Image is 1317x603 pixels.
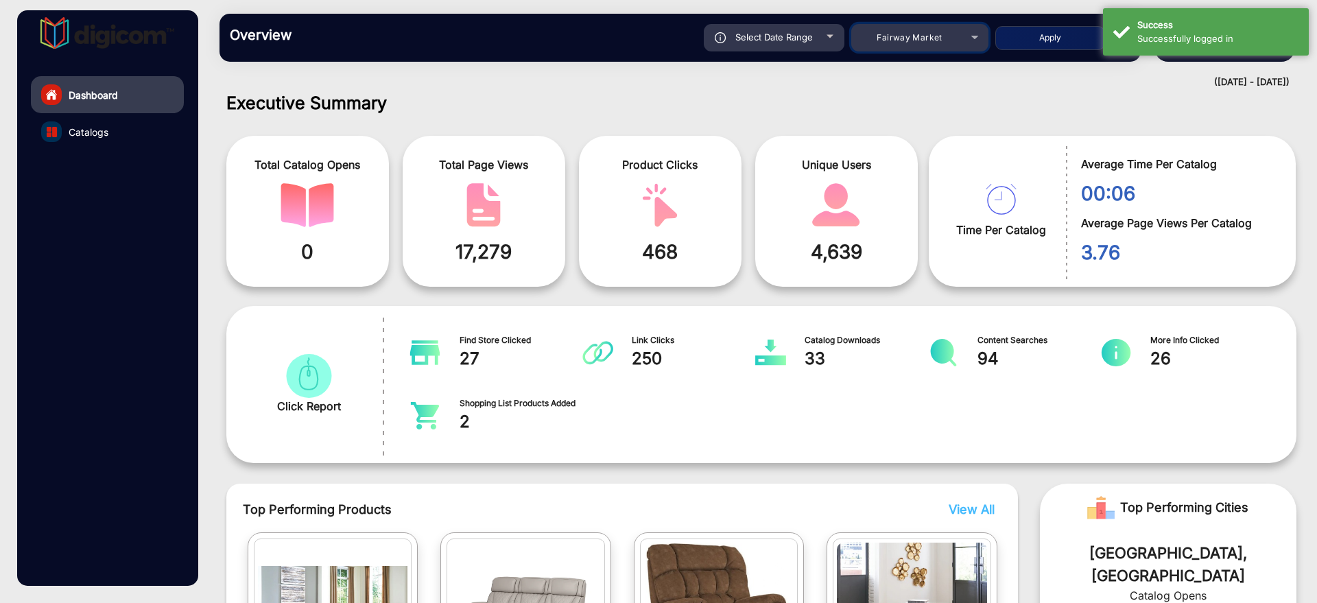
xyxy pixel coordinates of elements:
img: catalog [755,339,786,366]
span: Average Time Per Catalog [1081,156,1275,172]
img: catalog [928,339,959,366]
img: catalog [47,127,57,137]
a: Catalogs [31,113,184,150]
span: Link Clicks [632,334,756,346]
img: catalog [582,339,613,366]
span: 3.76 [1081,238,1275,267]
span: 26 [1150,346,1274,371]
span: Unique Users [766,156,907,173]
span: Content Searches [977,334,1102,346]
img: catalog [633,183,687,227]
span: 2 [460,410,584,434]
span: Total Page Views [413,156,555,173]
img: vmg-logo [40,17,175,49]
div: ([DATE] - [DATE]) [206,75,1290,89]
span: Click Report [277,398,341,414]
div: Successfully logged in [1137,32,1298,46]
span: Find Store Clicked [460,334,584,346]
span: Dashboard [69,88,118,102]
span: 468 [589,237,731,266]
span: 27 [460,346,584,371]
span: 17,279 [413,237,555,266]
img: catalog [282,354,335,398]
span: 33 [805,346,929,371]
img: catalog [986,184,1017,215]
img: catalog [1101,339,1132,366]
a: Dashboard [31,76,184,113]
span: Product Clicks [589,156,731,173]
span: Top Performing Products [243,500,821,519]
div: Success [1137,19,1298,32]
span: Total Catalog Opens [237,156,379,173]
img: catalog [410,402,440,429]
span: Select Date Range [735,32,813,43]
img: icon [715,32,726,43]
h1: Executive Summary [226,93,1296,113]
span: Fairway Market [877,32,942,43]
span: 94 [977,346,1102,371]
span: Shopping List Products Added [460,397,584,410]
h3: Overview [230,27,422,43]
button: Apply [995,26,1105,50]
span: 4,639 [766,237,907,266]
img: catalog [457,183,510,227]
span: 00:06 [1081,179,1275,208]
button: View All [945,500,991,519]
img: catalog [809,183,863,227]
span: Top Performing Cities [1120,494,1248,521]
span: Catalogs [69,125,108,139]
img: catalog [281,183,334,227]
span: More Info Clicked [1150,334,1274,346]
span: 250 [632,346,756,371]
img: Rank image [1087,494,1115,521]
span: 0 [237,237,379,266]
div: [GEOGRAPHIC_DATA], [GEOGRAPHIC_DATA] [1060,542,1276,587]
img: catalog [410,339,440,366]
span: Average Page Views Per Catalog [1081,215,1275,231]
span: View All [949,502,995,517]
img: home [45,88,58,101]
span: Catalog Downloads [805,334,929,346]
